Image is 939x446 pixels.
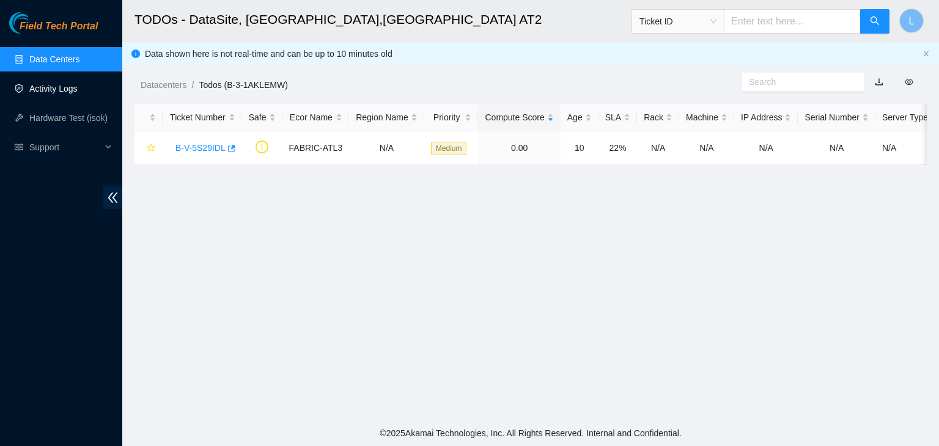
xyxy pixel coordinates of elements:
a: B-V-5S29IDL [175,143,226,153]
a: Activity Logs [29,84,78,93]
span: Medium [431,142,467,155]
button: L [899,9,924,33]
a: Akamai TechnologiesField Tech Portal [9,22,98,38]
span: eye [905,78,913,86]
button: close [922,50,930,58]
span: close [922,50,930,57]
a: Hardware Test (isok) [29,113,108,123]
span: read [15,143,23,152]
button: download [866,72,893,92]
a: Todos (B-3-1AKLEMW) [199,80,287,90]
td: 22% [598,131,637,165]
span: double-left [103,186,122,209]
input: Search [749,75,848,89]
td: N/A [637,131,679,165]
a: Data Centers [29,54,79,64]
button: search [860,9,889,34]
td: 0.00 [478,131,560,165]
span: Ticket ID [639,12,716,31]
span: Support [29,135,101,159]
span: exclamation-circle [256,141,268,153]
span: Field Tech Portal [20,21,98,32]
footer: © 2025 Akamai Technologies, Inc. All Rights Reserved. Internal and Confidential. [122,420,939,446]
span: / [191,80,194,90]
td: N/A [679,131,734,165]
td: N/A [798,131,875,165]
td: N/A [734,131,798,165]
span: star [147,144,155,153]
a: download [875,77,883,87]
span: search [870,16,880,27]
td: 10 [561,131,598,165]
a: Datacenters [141,80,186,90]
input: Enter text here... [724,9,861,34]
span: L [909,13,915,29]
td: N/A [349,131,424,165]
td: FABRIC-ATL3 [282,131,350,165]
button: star [141,138,156,158]
img: Akamai Technologies [9,12,62,34]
